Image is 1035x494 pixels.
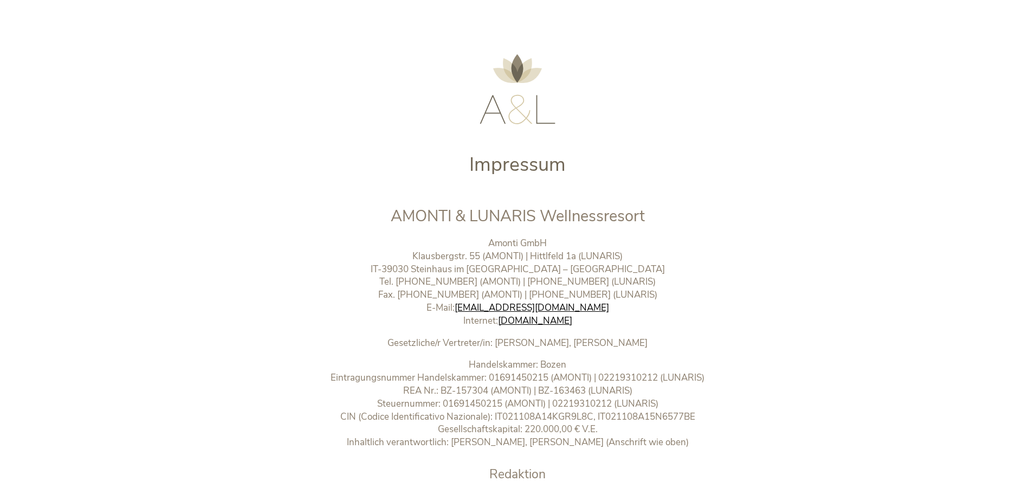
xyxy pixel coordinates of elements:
[498,315,572,327] a: [DOMAIN_NAME]
[480,54,555,124] img: AMONTI & LUNARIS Wellnessresort
[489,466,546,483] span: Redaktion
[292,237,744,328] p: Amonti GmbH Klausbergstr. 55 (AMONTI) | Hittlfeld 1a (LUNARIS) IT-39030 Steinhaus im [GEOGRAPHIC_...
[387,337,648,349] b: Gesetzliche/r Vertreter/in: [PERSON_NAME], [PERSON_NAME]
[292,358,744,449] p: Handelskammer: Bozen Eintragungsnummer Handelskammer: 01691450215 (AMONTI) | 02219310212 (LUNARIS...
[455,301,609,314] a: [EMAIL_ADDRESS][DOMAIN_NAME]
[391,206,645,227] span: AMONTI & LUNARIS Wellnessresort
[469,151,566,178] span: Impressum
